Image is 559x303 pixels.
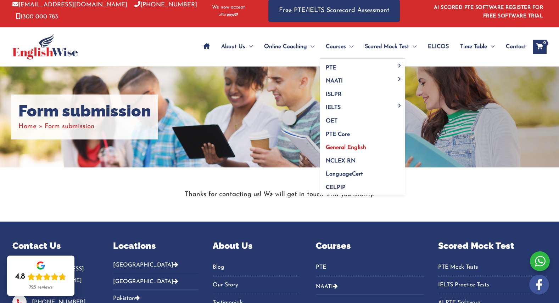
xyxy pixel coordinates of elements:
nav: Site Navigation: Main Menu [198,34,526,59]
a: NAATI [316,284,333,290]
span: Time Table [460,34,487,59]
div: Rating: 4.8 out of 5 [15,272,66,282]
a: IELTS Practice Tests [438,279,547,291]
p: Courses [316,239,424,253]
div: 725 reviews [29,285,52,290]
span: NCLEX RN [326,158,356,164]
a: PTE Core [320,125,405,139]
span: Menu Toggle [409,34,417,59]
a: [PHONE_NUMBER] [134,2,197,8]
a: OET [320,112,405,126]
span: Online Coaching [264,34,307,59]
span: ISLPR [326,92,342,97]
a: ELICOS [422,34,454,59]
a: CELPIP [320,178,405,195]
a: Online CoachingMenu Toggle [258,34,320,59]
span: Menu Toggle [346,34,353,59]
span: Menu Toggle [396,103,404,107]
a: IELTSMenu Toggle [320,99,405,112]
img: white-facebook.png [529,275,549,295]
img: cropped-ew-logo [12,34,78,59]
p: About Us [213,239,298,253]
a: Scored Mock TestMenu Toggle [359,34,422,59]
a: About UsMenu Toggle [216,34,258,59]
span: Scored Mock Test [365,34,409,59]
span: LanguageCert [326,171,363,177]
a: General English [320,139,405,152]
span: CELPIP [326,185,346,190]
div: 4.8 [15,272,25,282]
span: NAATI [326,78,343,84]
p: Thanks for contacting us! We will get in touch with you shortly. [72,189,487,200]
p: Locations [113,239,199,253]
nav: Breadcrumbs [18,121,151,132]
span: We now accept [212,4,245,11]
span: ELICOS [428,34,449,59]
span: Menu Toggle [487,34,494,59]
span: PTE Core [326,132,350,137]
span: Menu Toggle [245,34,253,59]
span: Menu Toggle [307,34,314,59]
a: [EMAIL_ADDRESS][DOMAIN_NAME] [12,2,127,8]
a: PTE [316,262,424,273]
a: Our Story [213,279,298,291]
span: Menu Toggle [396,64,404,68]
a: ISLPR [320,85,405,99]
span: Form submission [45,123,95,130]
span: Contact [506,34,526,59]
a: LanguageCert [320,165,405,179]
a: PTE Mock Tests [438,262,547,273]
a: Blog [213,262,298,273]
button: [GEOGRAPHIC_DATA] [113,273,199,290]
nav: Menu [316,262,424,276]
p: Contact Us [12,239,95,253]
span: PTE [326,65,336,71]
a: Time TableMenu Toggle [454,34,500,59]
span: Menu Toggle [396,77,404,81]
span: About Us [221,34,245,59]
a: 1300 000 783 [16,14,58,20]
a: NAATIMenu Toggle [320,72,405,86]
span: IELTS [326,105,341,110]
span: Courses [326,34,346,59]
a: CoursesMenu Toggle [320,34,359,59]
a: Contact [500,34,526,59]
img: Afterpay-Logo [219,13,238,17]
button: NAATI [316,278,424,295]
a: Home [18,123,37,130]
button: [GEOGRAPHIC_DATA] [113,262,199,273]
p: Scored Mock Test [438,239,547,253]
h1: Form submission [18,102,151,121]
span: General English [326,145,366,150]
a: View Shopping Cart, empty [533,40,547,54]
a: PTEMenu Toggle [320,59,405,72]
a: AI SCORED PTE SOFTWARE REGISTER FOR FREE SOFTWARE TRIAL [434,5,543,19]
span: OET [326,118,337,124]
a: NCLEX RN [320,152,405,165]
